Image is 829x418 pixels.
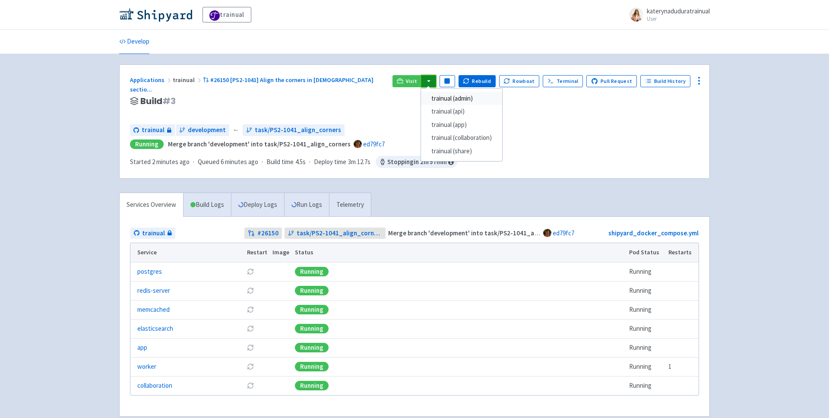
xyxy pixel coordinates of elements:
[348,157,370,167] span: 3m 12.7s
[247,306,254,313] button: Restart pod
[137,343,147,353] a: app
[421,105,502,118] a: trainual (api)
[203,7,251,22] a: trainual
[137,305,170,315] a: memcached
[626,319,666,338] td: Running
[314,157,346,167] span: Deploy time
[284,193,329,217] a: Run Logs
[255,125,341,135] span: task/PS2-1041_align_corners
[257,228,278,238] strong: # 26150
[247,344,254,351] button: Restart pod
[295,286,329,295] div: Running
[137,324,173,334] a: elasticsearch
[247,268,254,275] button: Restart pod
[647,16,710,22] small: User
[543,75,583,87] a: Terminal
[608,229,699,237] a: shipyard_docker_compose.yml
[626,281,666,300] td: Running
[392,75,422,87] a: Visit
[120,193,183,217] a: Services Overview
[388,229,571,237] strong: Merge branch 'development' into task/PS2-1041_align_corners
[297,228,383,238] span: task/PS2-1041_align_corners
[295,267,329,276] div: Running
[626,300,666,319] td: Running
[243,124,345,136] a: task/PS2-1041_align_corners
[295,305,329,314] div: Running
[119,8,192,22] img: Shipyard logo
[440,75,455,87] button: Pause
[233,125,239,135] span: ←
[624,8,710,22] a: katerynaduduratrainual User
[221,158,258,166] time: 6 minutes ago
[626,338,666,357] td: Running
[244,228,282,239] a: #26150
[173,76,203,84] span: trainual
[231,193,284,217] a: Deploy Logs
[130,156,457,168] div: · · ·
[130,76,173,84] a: Applications
[421,145,502,158] a: trainual (share)
[363,140,385,148] a: ed79fc7
[666,243,699,262] th: Restarts
[184,193,231,217] a: Build Logs
[130,228,175,239] a: trainual
[421,131,502,145] a: trainual (collaboration)
[406,78,417,85] span: Visit
[295,362,329,371] div: Running
[421,92,502,105] a: trainual (admin)
[130,158,190,166] span: Started
[626,243,666,262] th: Pod Status
[666,357,699,376] td: 1
[553,229,574,237] a: ed79fc7
[142,125,165,135] span: trainual
[247,382,254,389] button: Restart pod
[247,363,254,370] button: Restart pod
[137,362,156,372] a: worker
[626,376,666,395] td: Running
[295,157,306,167] span: 4.5s
[295,381,329,390] div: Running
[130,139,164,149] div: Running
[244,243,270,262] th: Restart
[188,125,226,135] span: development
[130,76,373,94] span: #26150 [PS2-1041] Align the corners in [DEMOGRAPHIC_DATA] sectio ...
[247,287,254,294] button: Restart pod
[152,158,190,166] time: 2 minutes ago
[459,75,496,87] button: Rebuild
[266,157,294,167] span: Build time
[247,325,254,332] button: Restart pod
[176,124,229,136] a: development
[586,75,637,87] a: Pull Request
[626,262,666,281] td: Running
[168,140,351,148] strong: Merge branch 'development' into task/PS2-1041_align_corners
[647,7,710,15] span: katerynaduduratrainual
[295,343,329,352] div: Running
[130,243,244,262] th: Service
[130,124,175,136] a: trainual
[499,75,540,87] button: Rowboat
[376,156,457,168] span: Stopping in 2 hr 57 min
[329,193,371,217] a: Telemetry
[140,96,176,106] span: Build
[198,158,258,166] span: Queued
[119,30,149,54] a: Develop
[295,324,329,333] div: Running
[270,243,292,262] th: Image
[626,357,666,376] td: Running
[421,118,502,132] a: trainual (app)
[130,76,373,94] a: #26150 [PS2-1041] Align the corners in [DEMOGRAPHIC_DATA] sectio...
[137,381,172,391] a: collaboration
[142,228,165,238] span: trainual
[137,286,170,296] a: redis-server
[292,243,626,262] th: Status
[640,75,690,87] a: Build History
[285,228,386,239] a: task/PS2-1041_align_corners
[137,267,162,277] a: postgres
[162,95,176,107] span: # 3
